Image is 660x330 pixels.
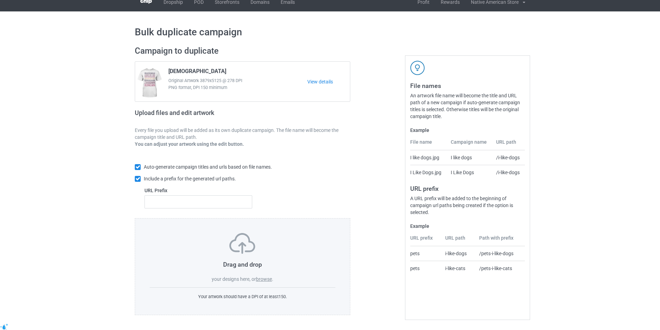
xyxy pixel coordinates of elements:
img: svg+xml;base64,PD94bWwgdmVyc2lvbj0iMS4wIiBlbmNvZGluZz0iVVRGLTgiPz4KPHN2ZyB3aWR0aD0iNDJweCIgaGVpZ2... [410,61,425,75]
h3: File names [410,82,525,90]
span: . [272,276,273,282]
td: I like dogs.jpg [410,150,447,165]
p: Every file you upload will be added as its own duplicate campaign. The file name will become the ... [135,127,350,141]
b: You can adjust your artwork using the edit button. [135,141,244,147]
label: URL Prefix [144,187,252,194]
span: your designs here, or [212,276,256,282]
td: i-like-cats [441,261,476,276]
td: I like dogs [447,150,493,165]
label: Example [410,127,525,134]
th: URL path [492,139,525,150]
th: URL prefix [410,234,441,246]
td: /pets-i-like-dogs [475,246,525,261]
span: PNG format, DPI 150 minimum [168,84,307,91]
div: An artwork file name will become the title and URL path of a new campaign if auto-generate campai... [410,92,525,120]
label: Example [410,223,525,230]
span: Auto-generate campaign titles and urls based on file names. [144,164,272,170]
span: Original Artwork 3879x5125 @ 278 DPI [168,77,307,84]
span: Include a prefix for the generated url paths. [144,176,236,181]
span: [DEMOGRAPHIC_DATA] [168,68,226,77]
td: /i-like-dogs [492,150,525,165]
td: I Like Dogs [447,165,493,180]
th: Path with prefix [475,234,525,246]
th: Campaign name [447,139,493,150]
td: /pets-i-like-cats [475,261,525,276]
h2: Campaign to duplicate [135,46,350,56]
h3: Drag and drop [150,260,335,268]
td: I Like Dogs.jpg [410,165,447,180]
h2: Upload files and edit artwork [135,109,264,122]
td: pets [410,246,441,261]
label: browse [256,276,272,282]
h3: URL prefix [410,185,525,193]
img: svg+xml;base64,PD94bWwgdmVyc2lvbj0iMS4wIiBlbmNvZGluZz0iVVRGLTgiPz4KPHN2ZyB3aWR0aD0iNzVweCIgaGVpZ2... [229,233,255,254]
h1: Bulk duplicate campaign [135,26,525,38]
div: A URL prefix will be added to the beginning of campaign url paths being created if the option is ... [410,195,525,216]
td: i-like-dogs [441,246,476,261]
span: Your artwork should have a DPI of at least 150 . [198,294,287,299]
th: URL path [441,234,476,246]
td: /i-like-dogs [492,165,525,180]
th: File name [410,139,447,150]
a: View details [307,78,350,85]
td: pets [410,261,441,276]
